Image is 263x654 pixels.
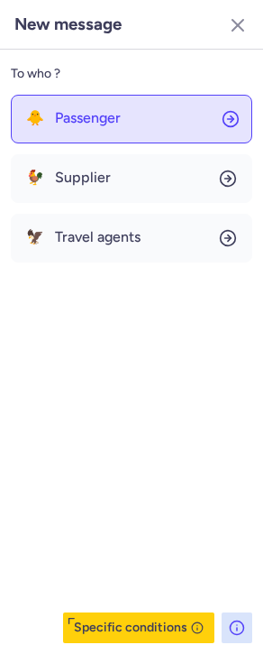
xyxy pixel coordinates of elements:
h3: New message [14,14,122,34]
button: 🐓Supplier [11,154,252,203]
button: 🐥Passenger [11,95,252,143]
span: Passenger [55,110,121,126]
span: Travel agents [55,229,141,245]
button: 🦅Travel agents [11,214,252,263]
span: 🦅 [26,229,44,245]
span: 🐥 [26,110,44,126]
span: Supplier [55,170,111,186]
span: 🐓 [26,170,44,186]
button: Specific conditions [63,613,214,643]
span: To who ? [11,60,60,88]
